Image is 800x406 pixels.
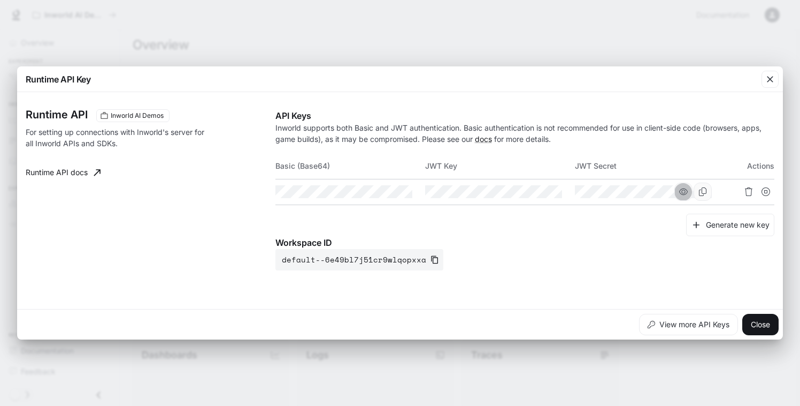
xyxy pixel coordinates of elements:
a: Runtime API docs [21,162,105,183]
p: Inworld supports both Basic and JWT authentication. Basic authentication is not recommended for u... [275,122,774,145]
a: docs [475,134,492,144]
button: View more API Keys [639,314,738,335]
p: Runtime API Key [26,73,91,86]
div: These keys will apply to your current workspace only [96,109,170,122]
button: Suspend API key [757,183,774,200]
button: Generate new key [686,214,774,237]
p: For setting up connections with Inworld's server for all Inworld APIs and SDKs. [26,126,206,149]
th: Basic (Base64) [275,153,425,179]
th: JWT Key [425,153,575,179]
span: Inworld AI Demos [106,111,168,121]
button: Close [742,314,779,335]
th: Actions [725,153,774,179]
h3: Runtime API [26,109,88,120]
button: Copy Secret [694,183,712,201]
button: Delete API key [740,183,757,200]
p: Workspace ID [275,236,774,249]
button: default--6e49bl7j51cr9wlqopxxa [275,249,443,270]
p: API Keys [275,109,774,122]
th: JWT Secret [575,153,725,179]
